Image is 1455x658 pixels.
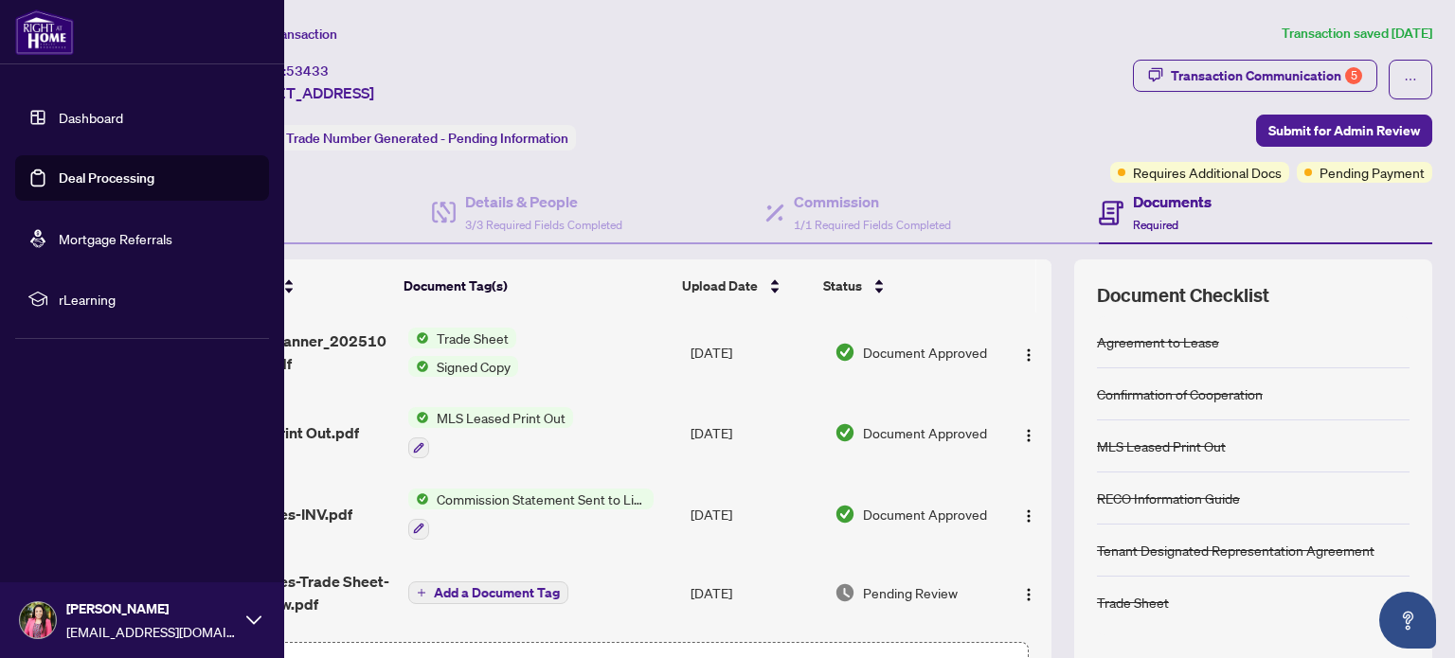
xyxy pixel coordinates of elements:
td: [DATE] [683,555,827,631]
span: mississaugascanner_20251003_151340.pdf [182,329,393,375]
a: Deal Processing [59,169,154,187]
img: Status Icon [408,356,429,377]
button: Add a Document Tag [408,581,568,604]
span: [STREET_ADDRESS] [235,81,374,104]
h4: Commission [794,190,951,213]
th: Upload Date [674,259,816,312]
span: [PERSON_NAME] [66,598,237,619]
span: View Transaction [236,26,337,43]
div: Agreement to Lease [1097,331,1219,352]
div: Confirmation of Cooperation [1097,383,1263,404]
th: (10) File Name [173,259,396,312]
span: Required [1133,218,1178,232]
img: Status Icon [408,489,429,509]
img: Document Status [835,582,855,603]
span: plus [417,588,426,597]
th: Document Tag(s) [396,259,674,312]
img: Logo [1021,428,1036,443]
img: Document Status [835,342,855,363]
span: Submit for Admin Review [1268,116,1420,146]
h4: Documents [1133,190,1212,213]
a: Mortgage Referrals [59,230,172,247]
a: Dashboard [59,109,123,126]
span: 1/1 Required Fields Completed [794,218,951,232]
div: MLS Leased Print Out [1097,436,1226,456]
button: Open asap [1379,592,1436,649]
button: Add a Document Tag [408,580,568,605]
div: Trade Sheet [1097,592,1169,613]
img: Logo [1021,347,1036,363]
span: [EMAIL_ADDRESS][DOMAIN_NAME] [66,621,237,642]
span: Document Approved [863,342,987,363]
span: 53433 [286,62,329,80]
img: logo [15,9,74,55]
span: Trade Number Generated - Pending Information [286,130,568,147]
span: Requires Additional Docs [1133,162,1282,183]
span: Signed Copy [429,356,518,377]
button: Status IconTrade SheetStatus IconSigned Copy [408,328,526,377]
img: Status Icon [408,328,429,348]
span: Pending Review [863,582,958,603]
span: Document Approved [863,504,987,525]
div: 5 [1345,67,1362,84]
img: Status Icon [408,407,429,428]
button: Logo [1014,578,1044,608]
span: 3463 Orion Cres-Trade Sheet-Rania to Review.pdf [182,570,393,615]
img: Document Status [835,504,855,525]
button: Status IconMLS Leased Print Out [408,407,573,458]
span: Pending Payment [1320,162,1425,183]
img: Logo [1021,587,1036,602]
div: RECO Information Guide [1097,488,1240,508]
button: Status IconCommission Statement Sent to Listing Brokerage [408,489,654,540]
span: ellipsis [1404,73,1417,86]
span: rLearning [59,289,256,310]
div: Tenant Designated Representation Agreement [1097,540,1374,560]
td: [DATE] [683,392,827,473]
span: Trade Sheet [429,328,516,348]
th: Status [816,259,988,312]
h4: Details & People [465,190,622,213]
button: Logo [1014,418,1044,448]
span: Upload Date [682,276,758,296]
span: Status [823,276,862,296]
span: Commission Statement Sent to Listing Brokerage [429,489,654,509]
div: Status: [235,125,576,151]
span: MLS Leased Print Out [429,407,573,428]
td: [DATE] [683,312,827,392]
button: Logo [1014,337,1044,367]
td: [DATE] [683,473,827,555]
span: 3/3 Required Fields Completed [465,218,622,232]
img: Logo [1021,508,1036,524]
div: Transaction Communication [1171,61,1362,91]
img: Profile Icon [20,602,56,638]
span: Document Checklist [1097,282,1269,309]
article: Transaction saved [DATE] [1282,23,1432,44]
button: Logo [1014,499,1044,529]
img: Document Status [835,422,855,443]
span: Add a Document Tag [434,586,560,599]
span: Document Approved [863,422,987,443]
button: Submit for Admin Review [1256,115,1432,147]
button: Transaction Communication5 [1133,60,1377,92]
